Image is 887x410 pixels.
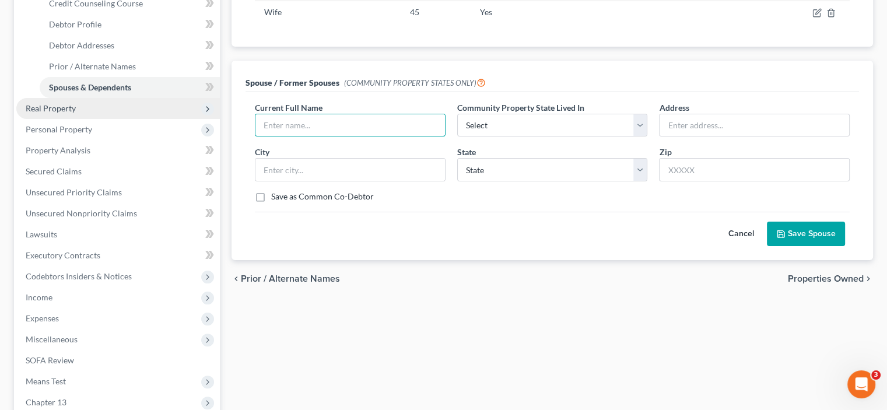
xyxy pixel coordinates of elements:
iframe: Intercom live chat [847,370,875,398]
i: chevron_right [864,274,873,283]
span: Chapter 13 [26,397,66,407]
span: Personal Property [26,124,92,134]
span: Debtor Profile [49,19,101,29]
a: Executory Contracts [16,245,220,266]
span: Means Test [26,376,66,386]
button: Save Spouse [767,222,845,246]
button: Cancel [716,222,767,246]
span: Income [26,292,52,302]
input: Enter name... [255,114,445,136]
a: Unsecured Priority Claims [16,182,220,203]
span: Expenses [26,313,59,323]
td: 45 [401,1,471,23]
span: Executory Contracts [26,250,100,260]
span: Unsecured Nonpriority Claims [26,208,137,218]
input: Enter city... [255,159,445,181]
label: Save as Common Co-Debtor [271,191,374,202]
span: Lawsuits [26,229,57,239]
span: Debtor Addresses [49,40,114,50]
a: Prior / Alternate Names [40,56,220,77]
span: 3 [871,370,881,380]
input: XXXXX [659,158,850,181]
a: SOFA Review [16,350,220,371]
span: Property Analysis [26,145,90,155]
td: Wife [255,1,401,23]
span: (COMMUNITY PROPERTY STATES ONLY) [344,78,486,87]
a: Unsecured Nonpriority Claims [16,203,220,224]
span: Prior / Alternate Names [49,61,136,71]
span: Miscellaneous [26,334,78,344]
a: Lawsuits [16,224,220,245]
a: Secured Claims [16,161,220,182]
button: chevron_left Prior / Alternate Names [232,274,340,283]
a: Property Analysis [16,140,220,161]
label: City [255,146,269,158]
label: Address [659,101,689,114]
a: Debtor Addresses [40,35,220,56]
a: Spouses & Dependents [40,77,220,98]
span: Codebtors Insiders & Notices [26,271,132,281]
span: Secured Claims [26,166,82,176]
button: Properties Owned chevron_right [788,274,873,283]
span: Community Property State Lived In [457,103,584,113]
span: Properties Owned [788,274,864,283]
span: Unsecured Priority Claims [26,187,122,197]
td: Yes [471,1,752,23]
label: Zip [659,146,671,158]
span: Current Full Name [255,103,322,113]
label: State [457,146,476,158]
span: Prior / Alternate Names [241,274,340,283]
i: chevron_left [232,274,241,283]
span: Spouses & Dependents [49,82,131,92]
span: Spouse / Former Spouses [246,78,339,87]
span: SOFA Review [26,355,74,365]
input: Enter address... [660,114,849,136]
span: Real Property [26,103,76,113]
a: Debtor Profile [40,14,220,35]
